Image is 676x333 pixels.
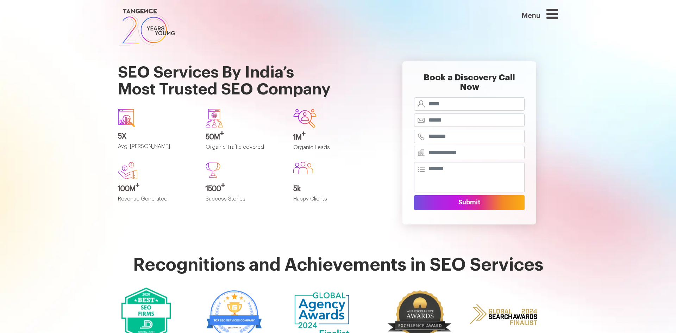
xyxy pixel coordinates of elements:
[206,133,283,141] h3: 50M
[293,109,317,128] img: Group-642.svg
[414,73,525,97] h2: Book a Discovery Call Now
[118,144,195,155] p: Avg. [PERSON_NAME]
[293,196,370,208] p: Happy Clients
[118,185,195,193] h3: 100M
[206,185,283,193] h3: 1500
[206,109,223,127] img: Group-640.svg
[206,162,220,178] img: Path%20473.svg
[136,182,139,189] sup: +
[221,182,225,189] sup: +
[118,162,138,179] img: new.svg
[118,255,558,275] h1: Recognitions and Achievements in SEO Services
[118,109,135,127] img: icon1.svg
[206,196,283,208] p: Success Stories
[293,145,370,156] p: Organic Leads
[118,132,195,140] h3: 5X
[118,196,195,208] p: Revenue Generated
[206,144,283,156] p: Organic Traffic covered
[293,185,370,193] h3: 5k
[414,195,525,210] button: Submit
[118,7,176,47] img: logo SVG
[302,130,306,137] sup: +
[118,47,370,103] h1: SEO Services By India’s Most Trusted SEO Company
[293,162,313,174] img: Group%20586.svg
[220,130,224,137] sup: +
[293,134,370,141] h3: 1M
